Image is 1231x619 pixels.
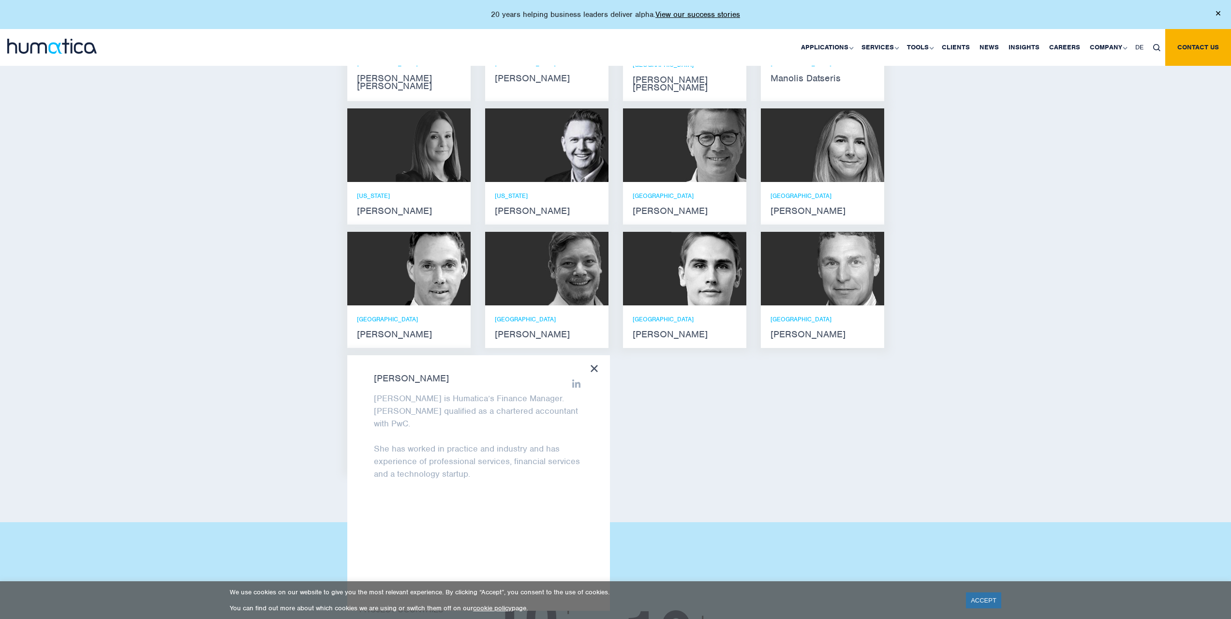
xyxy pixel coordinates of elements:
a: ACCEPT [966,592,1001,608]
a: News [975,29,1004,66]
a: Clients [937,29,975,66]
strong: [PERSON_NAME] [633,207,737,215]
p: [US_STATE] [495,192,599,200]
a: cookie policy [473,604,512,612]
img: Jan Löning [671,108,746,182]
img: Andreas Knobloch [396,232,471,305]
strong: [PERSON_NAME] [495,207,599,215]
span: DE [1135,43,1143,51]
p: [US_STATE] [357,192,461,200]
a: Company [1085,29,1130,66]
a: View our success stories [655,10,740,19]
strong: [PERSON_NAME] [PERSON_NAME] [357,75,461,90]
strong: [PERSON_NAME] [495,75,599,82]
img: Russell Raath [534,108,608,182]
p: [GEOGRAPHIC_DATA] [771,192,875,200]
img: Bryan Turner [809,232,884,305]
p: 20 years helping business leaders deliver alpha. [491,10,740,19]
strong: [PERSON_NAME] [771,331,875,338]
strong: [PERSON_NAME] [357,207,461,215]
p: [GEOGRAPHIC_DATA] [633,315,737,323]
strong: [PERSON_NAME] [633,331,737,338]
a: Applications [796,29,857,66]
p: [PERSON_NAME] is Humatica’s Finance Manager. [PERSON_NAME] qualified as a chartered accountant wi... [374,392,583,430]
p: She has worked in practice and industry and has experience of professional services, financial se... [374,442,583,480]
strong: [PERSON_NAME] [495,331,599,338]
strong: [PERSON_NAME] [357,331,461,338]
p: [GEOGRAPHIC_DATA] [357,315,461,323]
img: search_icon [1153,44,1160,51]
img: Melissa Mounce [396,108,471,182]
strong: Manolis Datseris [771,75,875,82]
img: logo [7,39,97,54]
a: Services [857,29,902,66]
img: Zoë Fox [809,108,884,182]
strong: [PERSON_NAME] [771,207,875,215]
img: Paul Simpson [671,232,746,305]
p: You can find out more about which cookies we are using or switch them off on our page. [230,604,954,612]
strong: [PERSON_NAME] [374,375,583,382]
a: Insights [1004,29,1044,66]
strong: [PERSON_NAME] [PERSON_NAME] [633,76,737,91]
a: DE [1130,29,1148,66]
a: Careers [1044,29,1085,66]
p: [GEOGRAPHIC_DATA] [633,192,737,200]
a: Tools [902,29,937,66]
p: [GEOGRAPHIC_DATA] [495,315,599,323]
p: We use cookies on our website to give you the most relevant experience. By clicking “Accept”, you... [230,588,954,596]
img: Claudio Limacher [534,232,608,305]
p: [GEOGRAPHIC_DATA] [771,315,875,323]
a: Contact us [1165,29,1231,66]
